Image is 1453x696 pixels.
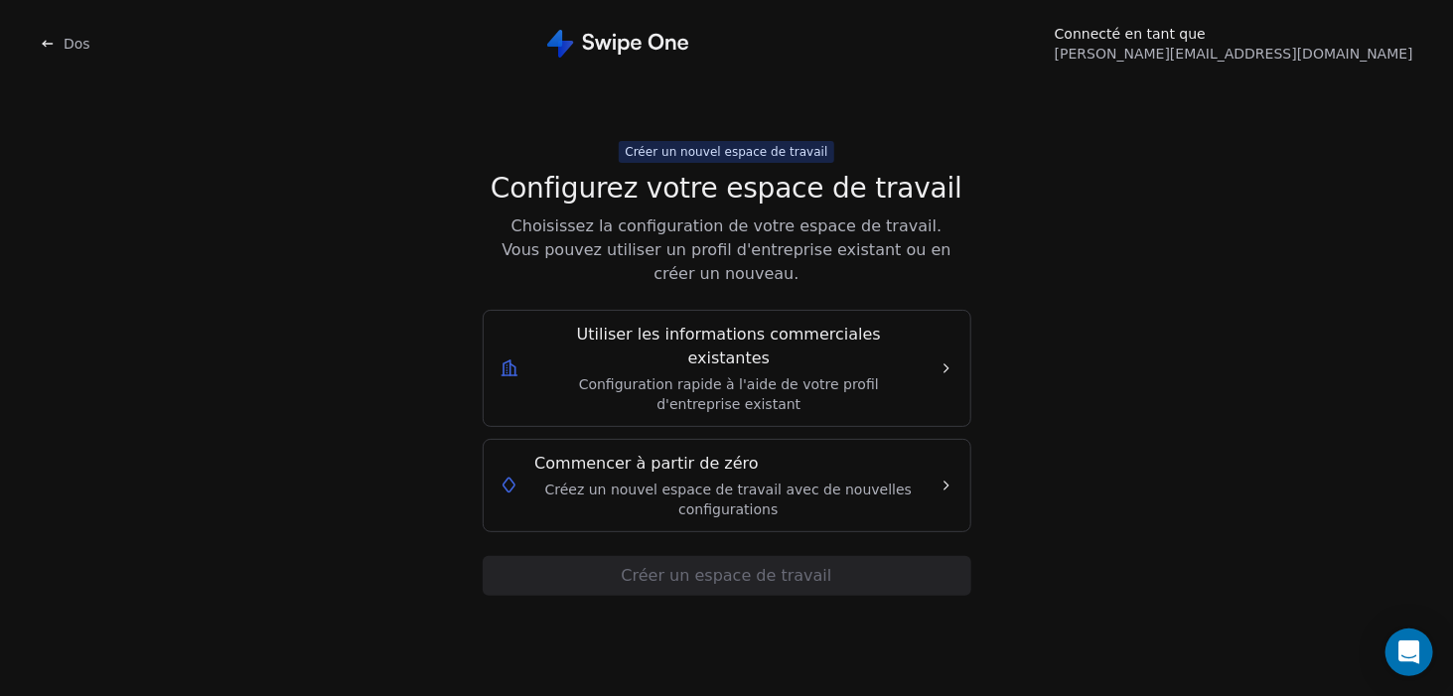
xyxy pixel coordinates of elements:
[625,145,827,159] font: Créer un nouvel espace de travail
[491,172,962,205] font: Configurez votre espace de travail
[577,325,881,367] font: Utiliser les informations commerciales existantes
[483,556,971,596] button: Créer un espace de travail
[545,482,912,517] font: Créez un nouvel espace de travail avec de nouvelles configurations
[622,566,832,585] font: Créer un espace de travail
[1385,628,1433,676] div: Ouvrir Intercom Messenger
[1055,26,1206,42] font: Connecté en tant que
[534,454,759,473] font: Commencer à partir de zéro
[579,376,879,412] font: Configuration rapide à l'aide de votre profil d'entreprise existant
[64,36,90,52] font: Dos
[1055,46,1413,62] font: [PERSON_NAME][EMAIL_ADDRESS][DOMAIN_NAME]
[500,323,954,414] button: Utiliser les informations commerciales existantesConfiguration rapide à l'aide de votre profil d'...
[502,216,950,283] font: Choisissez la configuration de votre espace de travail. Vous pouvez utiliser un profil d'entrepri...
[500,452,954,519] button: Commencer à partir de zéroCréez un nouvel espace de travail avec de nouvelles configurations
